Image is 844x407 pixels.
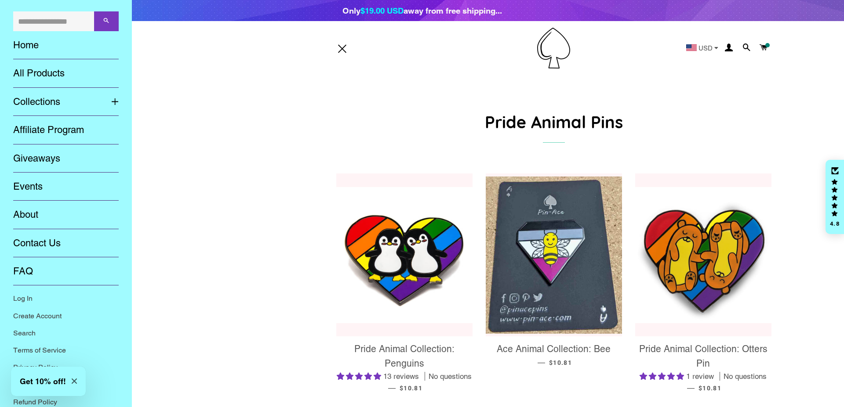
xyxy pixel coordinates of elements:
[7,342,125,359] a: Terms of Service
[429,371,472,382] span: No questions
[7,88,105,116] a: Collections
[7,201,125,229] a: About
[635,173,771,336] a: Otters Pride Animal Collection Enamel Pin Badge Rainbow LGBTQ Gift For Him/Her - Pin Ace
[7,116,125,144] a: Affiliate Program
[336,187,473,323] img: Penguins Pride Animal Collection Enamel Pin Badge Rainbow LGBTQ Gift For Him/Her - Pin Ace
[826,160,844,234] div: Click to open Judge.me floating reviews tab
[7,59,125,87] a: All Products
[336,173,473,336] a: Penguins Pride Animal Collection Enamel Pin Badge Rainbow LGBTQ Gift For Him/Her - Pin Ace
[635,187,771,323] img: Otters Pride Animal Collection Enamel Pin Badge Rainbow LGBTQ Gift For Him/Her - Pin Ace
[724,371,767,382] span: No questions
[7,229,125,257] a: Contact Us
[549,359,572,366] span: $10.81
[639,343,768,369] span: Pride Animal Collection: Otters Pin
[342,4,502,17] div: Only away from free shipping...
[336,336,473,400] a: Pride Animal Collection: Penguins 5.00 stars 13 reviews No questions — $10.81
[486,173,622,336] a: Ace Animal Collection: Bee - Pin-Ace
[698,45,713,51] span: USD
[400,385,422,392] span: $10.81
[538,358,545,367] span: —
[7,324,125,342] a: Search
[537,28,570,68] img: Pin-Ace
[7,290,125,307] a: Log In
[383,372,419,381] span: 13 reviews
[687,383,695,392] span: —
[360,6,404,15] span: $19.00 USD
[7,359,125,376] a: Privacy Policy
[640,372,686,381] span: 5.00 stars
[336,110,771,133] h1: Pride Animal Pins
[13,11,94,31] input: Search our store
[7,257,125,285] a: FAQ
[486,336,622,374] a: Ace Animal Collection: Bee — $10.81
[698,385,721,392] span: $10.81
[497,343,611,354] span: Ace Animal Collection: Bee
[686,372,714,381] span: 1 review
[486,176,622,334] img: Ace Animal Collection: Bee - Pin-Ace
[7,307,125,324] a: Create Account
[354,343,455,369] span: Pride Animal Collection: Penguins
[7,376,125,393] a: Shipping Policy
[829,221,840,227] div: 4.8
[635,336,771,400] a: Pride Animal Collection: Otters Pin 5.00 stars 1 review No questions — $10.81
[337,372,383,381] span: 5.00 stars
[7,31,125,59] a: Home
[7,173,125,201] a: Events
[388,383,396,392] span: —
[7,144,125,173] a: Giveaways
